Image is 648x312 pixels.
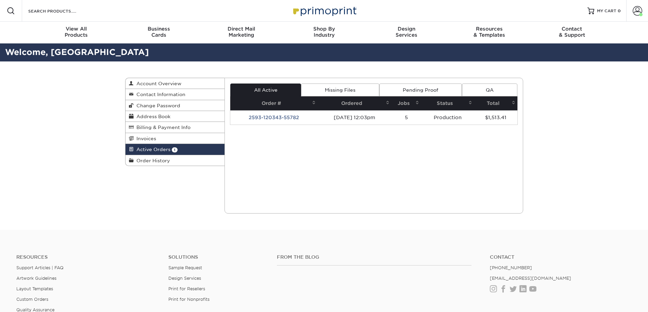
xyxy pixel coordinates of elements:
[230,96,318,110] th: Order #
[283,22,365,43] a: Shop ByIndustry
[126,122,225,133] a: Billing & Payment Info
[126,89,225,100] a: Contact Information
[200,26,283,38] div: Marketing
[168,276,201,281] a: Design Services
[168,265,202,270] a: Sample Request
[531,22,613,43] a: Contact& Support
[168,286,205,291] a: Print for Resellers
[16,265,64,270] a: Support Articles | FAQ
[126,144,225,155] a: Active Orders 1
[168,254,267,260] h4: Solutions
[421,110,474,125] td: Production
[392,96,421,110] th: Jobs
[597,8,616,14] span: MY CART
[134,147,170,152] span: Active Orders
[474,96,517,110] th: Total
[365,26,448,38] div: Services
[283,26,365,38] div: Industry
[28,7,94,15] input: SEARCH PRODUCTS.....
[168,297,210,302] a: Print for Nonprofits
[16,286,53,291] a: Layout Templates
[35,26,118,32] span: View All
[318,110,392,125] td: [DATE] 12:03pm
[134,158,170,163] span: Order History
[283,26,365,32] span: Shop By
[134,125,190,130] span: Billing & Payment Info
[16,276,56,281] a: Artwork Guidelines
[448,26,531,32] span: Resources
[126,100,225,111] a: Change Password
[618,8,621,13] span: 0
[126,111,225,122] a: Address Book
[126,78,225,89] a: Account Overview
[301,84,379,96] a: Missing Files
[448,26,531,38] div: & Templates
[126,133,225,144] a: Invoices
[531,26,613,32] span: Contact
[134,81,181,86] span: Account Overview
[117,22,200,43] a: BusinessCards
[134,103,180,108] span: Change Password
[490,276,571,281] a: [EMAIL_ADDRESS][DOMAIN_NAME]
[172,147,178,152] span: 1
[365,26,448,32] span: Design
[117,26,200,32] span: Business
[126,155,225,166] a: Order History
[277,254,471,260] h4: From the Blog
[200,26,283,32] span: Direct Mail
[200,22,283,43] a: Direct MailMarketing
[318,96,392,110] th: Ordered
[421,96,474,110] th: Status
[490,254,632,260] a: Contact
[230,84,301,96] a: All Active
[35,22,118,43] a: View AllProducts
[35,26,118,38] div: Products
[290,3,358,18] img: Primoprint
[134,114,170,119] span: Address Book
[365,22,448,43] a: DesignServices
[134,92,185,97] span: Contact Information
[16,297,48,302] a: Custom Orders
[392,110,421,125] td: 5
[531,26,613,38] div: & Support
[448,22,531,43] a: Resources& Templates
[462,84,517,96] a: QA
[490,265,532,270] a: [PHONE_NUMBER]
[134,136,156,141] span: Invoices
[16,254,158,260] h4: Resources
[117,26,200,38] div: Cards
[230,110,318,125] td: 2593-120343-55782
[474,110,517,125] td: $1,513.41
[379,84,462,96] a: Pending Proof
